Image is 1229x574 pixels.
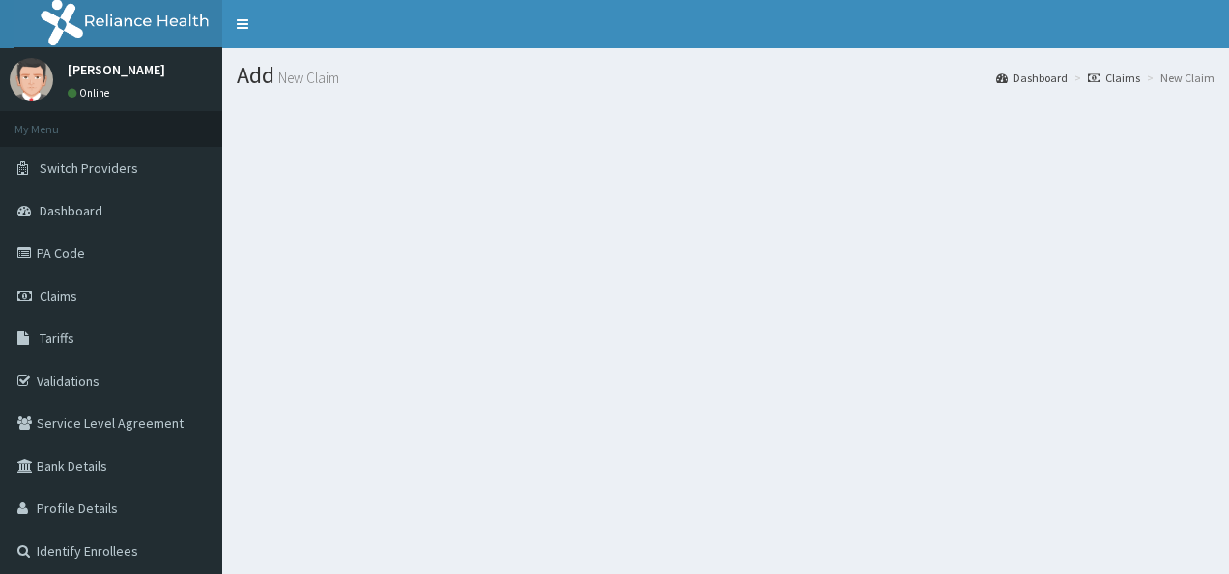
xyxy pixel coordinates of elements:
[274,71,339,85] small: New Claim
[237,63,1215,88] h1: Add
[1088,70,1140,86] a: Claims
[40,287,77,304] span: Claims
[40,159,138,177] span: Switch Providers
[40,330,74,347] span: Tariffs
[1142,70,1215,86] li: New Claim
[40,202,102,219] span: Dashboard
[996,70,1068,86] a: Dashboard
[10,58,53,101] img: User Image
[68,63,165,76] p: [PERSON_NAME]
[68,86,114,100] a: Online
